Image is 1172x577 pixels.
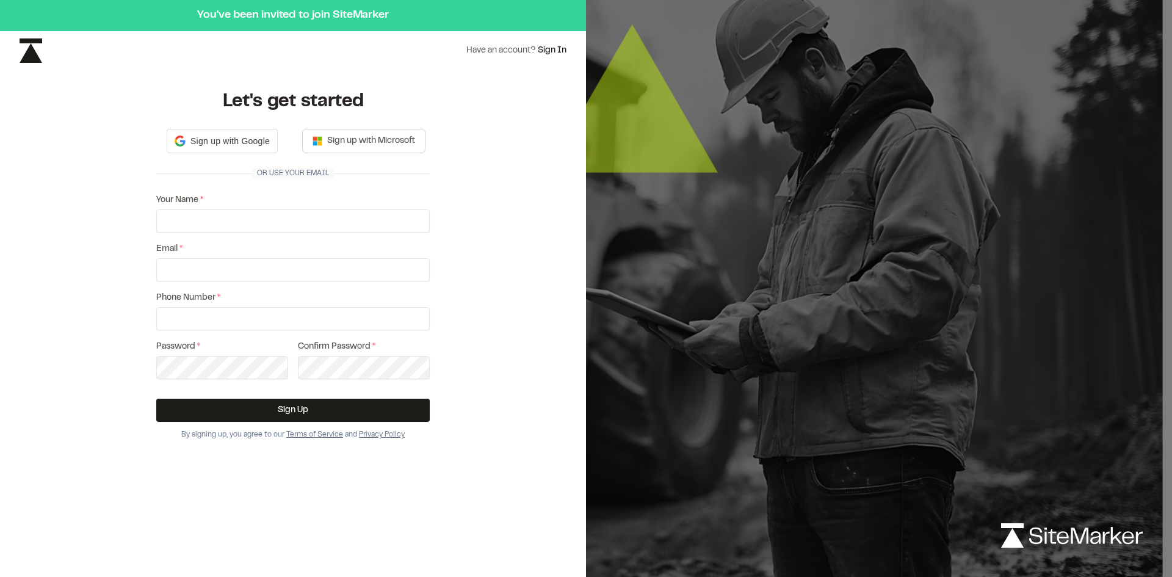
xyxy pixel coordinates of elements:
[156,291,430,305] label: Phone Number
[252,168,334,179] span: Or use your email
[167,129,278,153] div: Sign up with Google
[156,340,288,354] label: Password
[190,135,270,148] span: Sign up with Google
[156,429,430,440] div: By signing up, you agree to our and
[1001,523,1143,548] img: logo-white-rebrand.svg
[286,429,343,440] button: Terms of Service
[156,194,430,207] label: Your Name
[156,399,430,422] button: Sign Up
[20,38,42,63] img: icon-black-rebrand.svg
[156,90,430,114] h1: Let's get started
[298,340,430,354] label: Confirm Password
[538,47,566,54] a: Sign In
[302,129,425,153] button: Sign up with Microsoft
[156,242,430,256] label: Email
[359,429,405,440] button: Privacy Policy
[466,44,566,57] div: Have an account?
